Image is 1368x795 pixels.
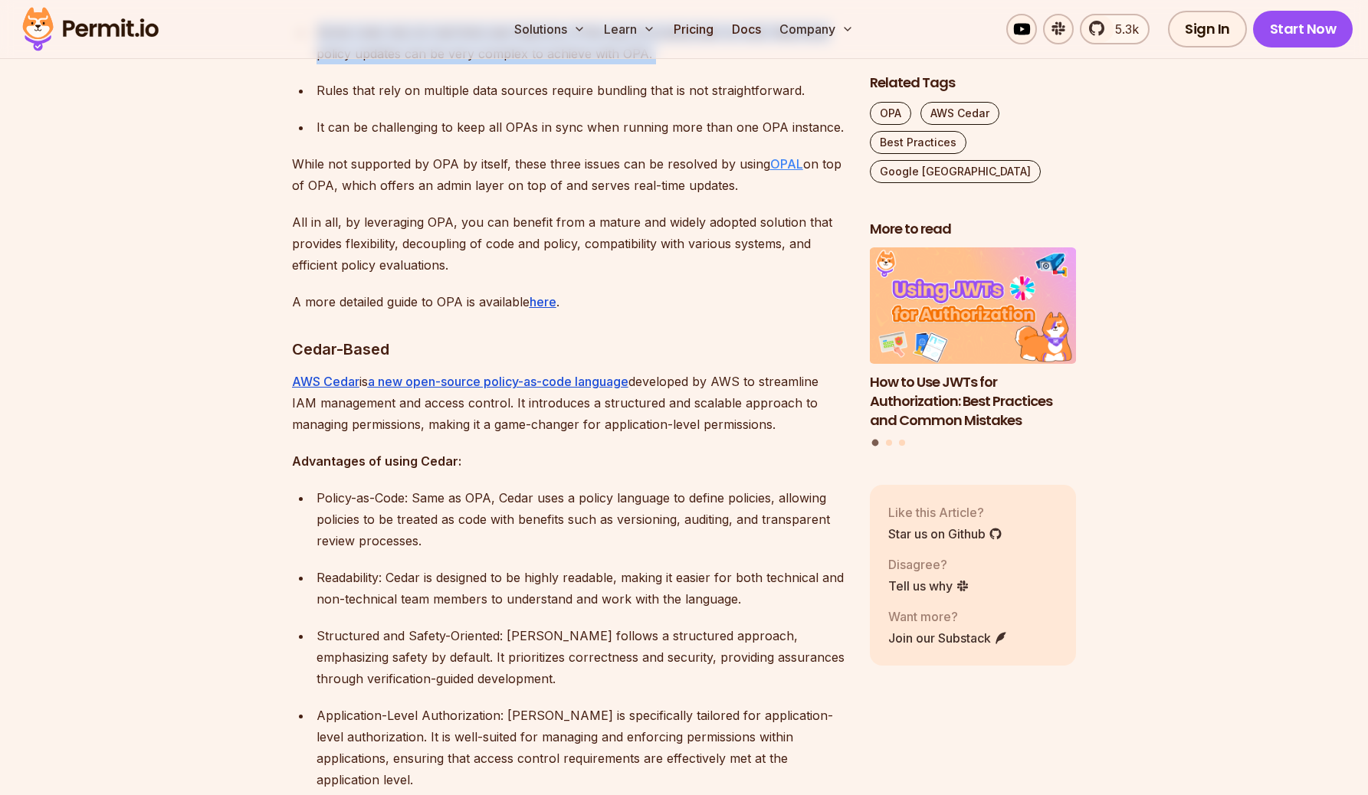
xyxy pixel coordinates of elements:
a: a new open-source policy-as-code language [368,374,628,389]
p: Want more? [888,607,1008,626]
p: is developed by AWS to streamline IAM management and access control. It introduces a structured a... [292,371,845,435]
a: How to Use JWTs for Authorization: Best Practices and Common MistakesHow to Use JWTs for Authoriz... [870,248,1077,430]
p: Application-Level Authorization: [PERSON_NAME] is specifically tailored for application-level aut... [317,705,845,790]
strong: Advantages of using Cedar: [292,453,461,469]
a: Pricing [668,14,720,44]
button: Go to slide 2 [886,440,892,446]
p: Like this Article? [888,503,1002,522]
h2: More to read [870,220,1077,239]
p: Structured and Safety-Oriented: [PERSON_NAME] follows a structured approach, emphasizing safety b... [317,625,845,689]
button: Go to slide 1 [872,440,879,447]
div: Posts [870,248,1077,449]
a: Google [GEOGRAPHIC_DATA] [870,160,1041,183]
p: All in all, by leveraging OPA, you can benefit from a mature and widely adopted solution that pro... [292,211,845,276]
a: AWS Cedar [920,102,999,125]
a: OPAL [770,156,803,172]
button: Solutions [508,14,592,44]
a: Best Practices [870,131,966,154]
p: Readability: Cedar is designed to be highly readable, making it easier for both technical and non... [317,567,845,610]
p: Disagree? [888,555,969,574]
button: Company [773,14,860,44]
h2: Related Tags [870,74,1077,93]
a: AWS Cedar [292,374,359,389]
a: here [530,294,556,309]
a: Sign In [1168,11,1247,47]
button: Learn [598,14,661,44]
p: Policy-as-Code: Same as OPA, Cedar uses a policy language to define policies, allowing policies t... [317,487,845,551]
a: OPA [870,102,911,125]
span: 5.3k [1106,20,1139,38]
p: Rules that rely on multiple data sources require bundling that is not straightforward. [317,80,845,101]
a: Docs [726,14,767,44]
img: Permit logo [15,3,166,55]
p: It can be challenging to keep all OPAs in sync when running more than one OPA instance. [317,116,845,138]
img: How to Use JWTs for Authorization: Best Practices and Common Mistakes [870,248,1077,365]
a: Join our Substack [888,629,1008,647]
p: A more detailed guide to OPA is available . [292,291,845,312]
p: While not supported by OPA by itself, these three issues can be resolved by using on top of OPA, ... [292,153,845,196]
a: Tell us why [888,577,969,595]
a: Star us on Github [888,525,1002,543]
a: Start Now [1253,11,1353,47]
a: 5.3k [1080,14,1150,44]
button: Go to slide 3 [899,440,905,446]
h3: How to Use JWTs for Authorization: Best Practices and Common Mistakes [870,373,1077,430]
h3: Cedar-Based [292,337,845,362]
li: 1 of 3 [870,248,1077,430]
